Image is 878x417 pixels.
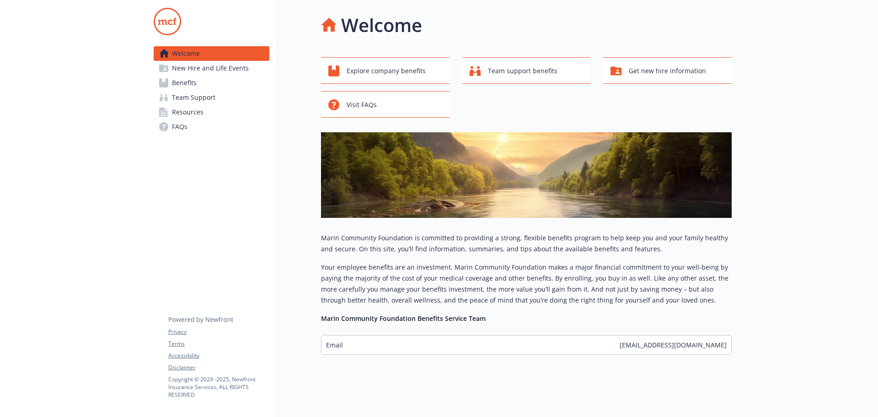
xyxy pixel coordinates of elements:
button: Get new hire information [603,57,732,84]
p: Your employee benefits are an investment. Marin Community Foundation makes a major financial comm... [321,262,732,306]
span: Welcome [172,46,200,61]
span: FAQs [172,119,187,134]
p: Marin Community Foundation is committed to providing a strong, flexible benefits program to help ... [321,233,732,255]
a: New Hire and Life Events [154,61,269,76]
a: Benefits [154,76,269,90]
span: Team Support [172,90,215,105]
img: overview page banner [321,132,732,218]
span: Visit FAQs [347,96,377,114]
span: Resources [172,105,203,119]
span: Explore company benefits [347,62,426,80]
a: Team Support [154,90,269,105]
span: Benefits [172,76,197,90]
a: FAQs [154,119,269,134]
a: Privacy [168,328,269,336]
span: Team support benefits [488,62,557,80]
a: Resources [154,105,269,119]
strong: Marin Community Foundation Benefits Service Team [321,314,486,323]
a: Accessibility [168,352,269,360]
span: [EMAIL_ADDRESS][DOMAIN_NAME] [620,340,727,350]
button: Explore company benefits [321,57,450,84]
a: Terms [168,340,269,348]
a: Welcome [154,46,269,61]
button: Visit FAQs [321,91,450,118]
span: Get new hire information [629,62,706,80]
a: Disclaimer [168,363,269,372]
button: Team support benefits [462,57,591,84]
span: New Hire and Life Events [172,61,249,76]
p: Copyright © 2024 - 2025 , Newfront Insurance Services, ALL RIGHTS RESERVED [168,375,269,399]
h1: Welcome [341,11,422,39]
span: Email [326,340,343,350]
